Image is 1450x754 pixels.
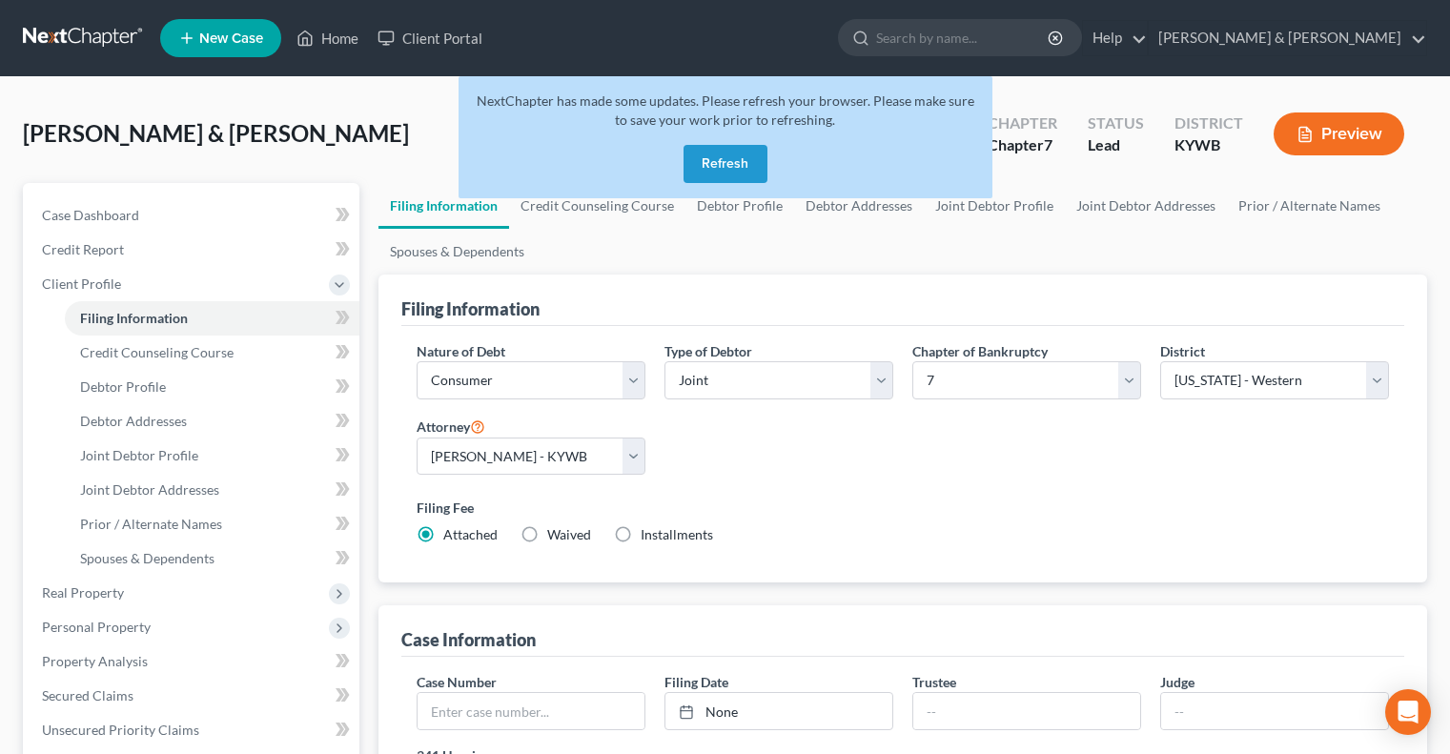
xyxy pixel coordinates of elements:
label: District [1160,341,1205,361]
label: Filing Date [664,672,728,692]
label: Type of Debtor [664,341,752,361]
label: Judge [1160,672,1195,692]
a: Debtor Profile [65,370,359,404]
span: Prior / Alternate Names [80,516,222,532]
label: Case Number [417,672,497,692]
a: [PERSON_NAME] & [PERSON_NAME] [1149,21,1426,55]
span: Filing Information [80,310,188,326]
a: Joint Debtor Addresses [1065,183,1227,229]
div: Chapter [988,112,1057,134]
div: Chapter [988,134,1057,156]
button: Refresh [684,145,767,183]
span: Waived [547,526,591,542]
label: Attorney [417,415,485,438]
a: Credit Counseling Course [65,336,359,370]
span: 7 [1044,135,1052,153]
a: Joint Debtor Addresses [65,473,359,507]
div: Case Information [401,628,536,651]
div: Open Intercom Messenger [1385,689,1431,735]
a: Case Dashboard [27,198,359,233]
label: Trustee [912,672,956,692]
input: Enter case number... [418,693,644,729]
label: Filing Fee [417,498,1389,518]
a: Filing Information [378,183,509,229]
span: Unsecured Priority Claims [42,722,199,738]
a: Secured Claims [27,679,359,713]
a: Credit Report [27,233,359,267]
span: Spouses & Dependents [80,550,214,566]
a: Spouses & Dependents [65,541,359,576]
a: Prior / Alternate Names [65,507,359,541]
a: Filing Information [65,301,359,336]
span: Joint Debtor Addresses [80,481,219,498]
div: Lead [1088,134,1144,156]
span: [PERSON_NAME] & [PERSON_NAME] [23,119,409,147]
div: Filing Information [401,297,540,320]
a: Joint Debtor Profile [924,183,1065,229]
label: Chapter of Bankruptcy [912,341,1048,361]
span: Joint Debtor Profile [80,447,198,463]
span: Personal Property [42,619,151,635]
span: Property Analysis [42,653,148,669]
div: KYWB [1174,134,1243,156]
button: Preview [1274,112,1404,155]
a: Home [287,21,368,55]
a: Joint Debtor Profile [65,438,359,473]
span: Real Property [42,584,124,601]
span: Debtor Profile [80,378,166,395]
input: -- [913,693,1140,729]
a: Unsecured Priority Claims [27,713,359,747]
a: Client Portal [368,21,492,55]
span: New Case [199,31,263,46]
span: Attached [443,526,498,542]
a: Debtor Addresses [65,404,359,438]
span: Credit Report [42,241,124,257]
span: NextChapter has made some updates. Please refresh your browser. Please make sure to save your wor... [477,92,974,128]
span: Installments [641,526,713,542]
a: Property Analysis [27,644,359,679]
div: Status [1088,112,1144,134]
span: Client Profile [42,275,121,292]
span: Case Dashboard [42,207,139,223]
a: Spouses & Dependents [378,229,536,275]
input: Search by name... [876,20,1051,55]
span: Secured Claims [42,687,133,703]
span: Credit Counseling Course [80,344,234,360]
a: None [665,693,892,729]
div: District [1174,112,1243,134]
span: Debtor Addresses [80,413,187,429]
a: Prior / Alternate Names [1227,183,1392,229]
a: Help [1083,21,1147,55]
label: Nature of Debt [417,341,505,361]
input: -- [1161,693,1388,729]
